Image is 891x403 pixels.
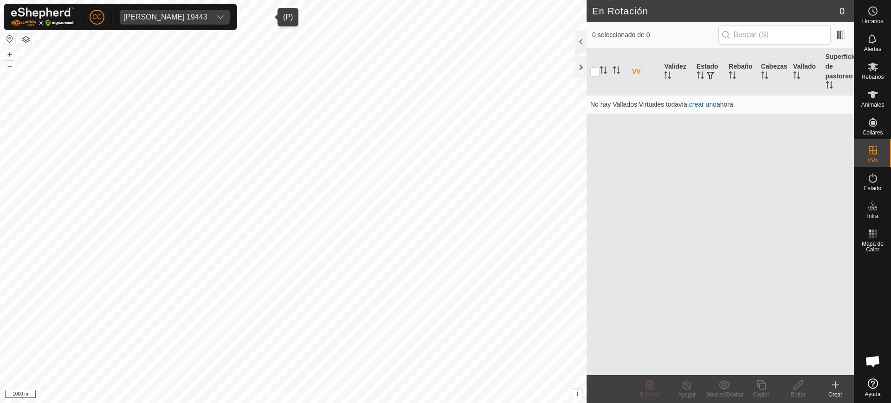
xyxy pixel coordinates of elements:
span: Ayuda [865,391,881,397]
button: + [4,49,15,60]
span: Infra [867,213,878,219]
th: VV [628,48,660,96]
span: Mapa de Calor [857,241,889,252]
input: Buscar (S) [718,25,831,45]
a: crear uno [689,101,717,108]
button: – [4,61,15,72]
span: Estado [864,186,881,191]
span: Collares [862,130,883,135]
button: Capas del Mapa [20,34,32,45]
p-sorticon: Activar para ordenar [729,73,736,80]
th: Rebaño [725,48,757,96]
th: Vallado [789,48,821,96]
p-sorticon: Activar para ordenar [793,73,801,80]
span: Rebaños [861,74,884,80]
span: VVs [867,158,878,163]
div: Mostrar/Ocultar [705,390,742,399]
img: Logo Gallagher [11,7,74,26]
th: Validez [660,48,692,96]
span: 0 seleccionado de 0 [592,30,718,40]
span: CC [92,12,102,22]
p-sorticon: Activar para ordenar [613,68,620,75]
th: Cabezas [757,48,789,96]
span: Jose Manuel Olivera de La Vega 19443 [120,10,211,25]
a: Contáctenos [310,391,341,399]
button: Restablecer Mapa [4,33,15,45]
span: Animales [861,102,884,108]
p-sorticon: Activar para ordenar [664,73,671,80]
div: Apagar [668,390,705,399]
div: Copiar [742,390,780,399]
p-sorticon: Activar para ordenar [826,83,833,90]
button: i [572,389,582,399]
a: Política de Privacidad [245,391,299,399]
span: i [576,390,578,397]
a: Ayuda [854,375,891,401]
div: Crear [817,390,854,399]
th: Estado [693,48,725,96]
h2: En Rotación [592,6,839,17]
a: Chat abierto [859,347,887,375]
span: 0 [839,4,845,18]
span: Eliminar [639,391,659,398]
th: Superficie de pastoreo [822,48,854,96]
span: Horarios [862,19,883,24]
div: dropdown trigger [211,10,230,25]
p-sorticon: Activar para ordenar [600,68,607,75]
span: Alertas [864,46,881,52]
p-sorticon: Activar para ordenar [697,73,704,80]
p-sorticon: Activar para ordenar [761,73,768,80]
div: [PERSON_NAME] 19443 [123,13,207,21]
div: Editar [780,390,817,399]
td: No hay Vallados Virtuales todavía, ahora. [587,95,854,114]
